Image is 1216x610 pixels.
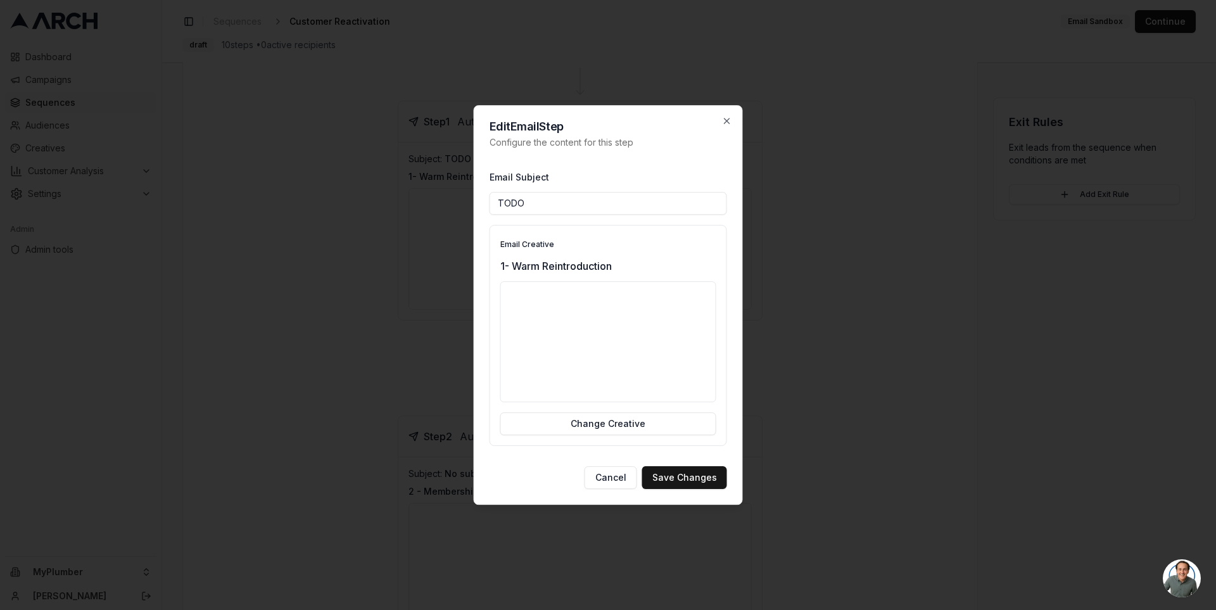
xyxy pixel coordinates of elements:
[585,466,637,489] button: Cancel
[490,121,727,132] h2: Edit Email Step
[500,412,716,435] button: Change Creative
[642,466,727,489] button: Save Changes
[500,239,554,249] label: Email Creative
[490,172,549,182] label: Email Subject
[490,192,727,215] input: Enter email subject line
[490,136,727,149] p: Configure the content for this step
[500,258,716,274] p: 1- Warm Reintroduction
